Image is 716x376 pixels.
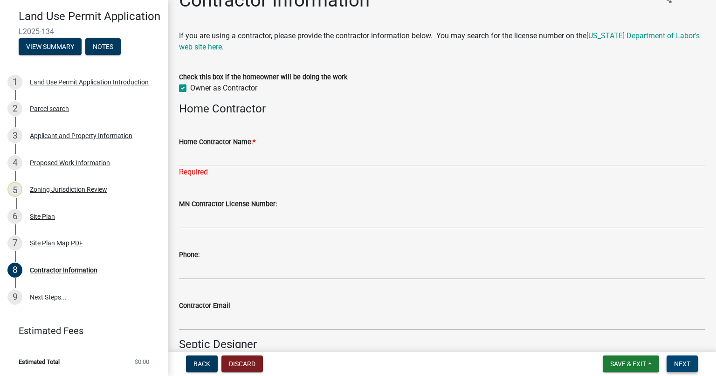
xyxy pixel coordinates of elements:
button: Notes [85,38,121,55]
wm-modal-confirm: Notes [85,43,121,51]
h4: Land Use Permit Application [19,10,160,23]
a: Estimated Fees [7,321,153,340]
label: Contractor Email [179,303,230,309]
label: Home Contractor Name: [179,139,255,146]
p: If you are using a contractor, please provide the contractor information below. You may search fo... [179,30,705,53]
h4: Septic Designer [179,338,705,351]
div: 4 [7,155,22,170]
div: Land Use Permit Application Introduction [30,79,149,85]
button: Discard [221,355,263,372]
span: Next [674,360,690,368]
button: Save & Exit [603,355,659,372]
div: 2 [7,101,22,116]
button: Next [667,355,698,372]
button: Back [186,355,218,372]
div: 6 [7,209,22,224]
span: L2025-134 [19,27,149,36]
div: Zoning Jurisdiction Review [30,186,107,193]
wm-modal-confirm: Summary [19,43,82,51]
div: 5 [7,182,22,197]
h4: Home Contractor [179,102,705,116]
span: $0.00 [135,359,149,365]
div: Site Plan Map PDF [30,240,83,246]
div: Contractor Information [30,267,97,273]
span: Save & Exit [610,360,646,368]
label: Check this box if the homeowner will be doing the work [179,74,347,81]
label: Phone: [179,252,200,258]
span: Back [193,360,210,368]
div: 7 [7,236,22,251]
div: Required [179,167,705,178]
span: Estimated Total [19,359,60,365]
div: Proposed Work Information [30,160,110,166]
label: Owner as Contractor [190,83,257,94]
div: 8 [7,263,22,278]
button: View Summary [19,38,82,55]
div: 3 [7,128,22,143]
div: Site Plan [30,213,55,220]
div: Parcel search [30,105,69,112]
label: MN Contractor License Number: [179,201,277,208]
div: Applicant and Property Information [30,132,132,139]
div: 9 [7,290,22,305]
div: 1 [7,75,22,90]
